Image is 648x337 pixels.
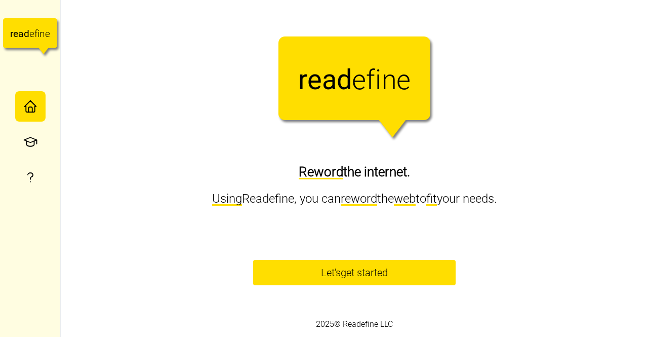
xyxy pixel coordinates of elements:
span: fit [426,192,437,206]
tspan: e [13,28,18,40]
span: Let's [321,260,388,285]
tspan: a [322,64,337,96]
div: 2025 © Readefine LLC [311,313,398,336]
tspan: e [45,28,50,40]
span: get started [341,268,388,278]
tspan: n [382,64,397,96]
button: Let'sget started [253,260,456,285]
tspan: e [396,64,411,96]
tspan: d [24,28,29,40]
span: Using [212,192,242,206]
tspan: r [298,64,307,96]
p: Readefine, you can the to your needs. [212,189,497,208]
tspan: e [307,64,322,96]
tspan: i [37,28,39,40]
a: readefine [3,8,57,63]
tspan: e [352,64,366,96]
tspan: e [29,28,34,40]
tspan: r [10,28,14,40]
span: web [394,192,416,206]
tspan: f [366,64,376,96]
tspan: i [375,64,381,96]
tspan: d [337,64,352,96]
h2: the internet. [299,163,410,181]
span: reword [341,192,377,206]
span: Reword [299,164,343,179]
tspan: n [40,28,46,40]
tspan: f [34,28,38,40]
tspan: a [18,28,23,40]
